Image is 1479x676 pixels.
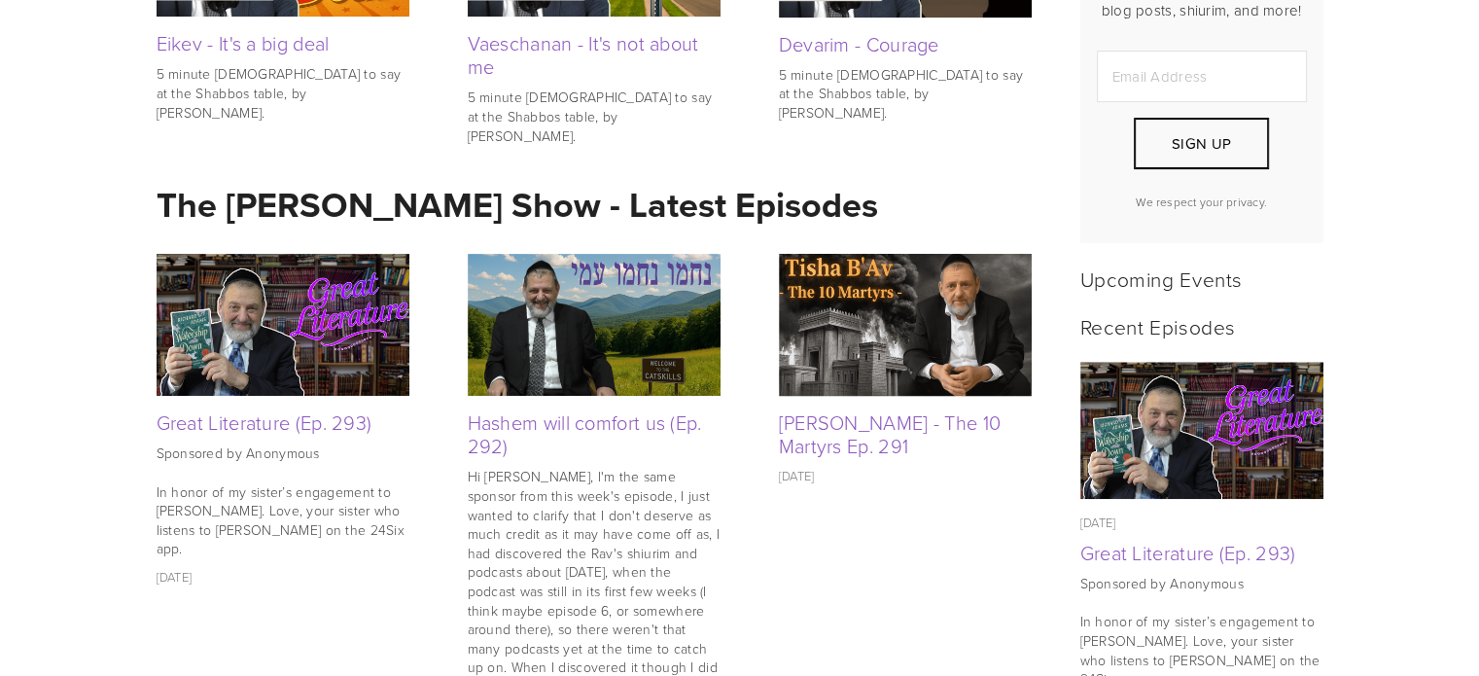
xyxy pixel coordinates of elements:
strong: The [PERSON_NAME] Show - Latest Episodes [157,179,878,230]
a: [PERSON_NAME] - The 10 Martyrs Ep. 291 [779,409,1002,459]
button: Sign Up [1134,118,1268,169]
time: [DATE] [1080,514,1116,531]
p: 5 minute [DEMOGRAPHIC_DATA] to say at the Shabbos table, by [PERSON_NAME]. [468,88,721,145]
p: We respect your privacy. [1097,194,1307,210]
img: Hashem will comfort us (Ep. 292) [468,254,721,396]
input: Email Address [1097,51,1307,102]
h2: Recent Episodes [1080,314,1323,338]
img: Great Literature (Ep. 293) [157,254,409,396]
p: 5 minute [DEMOGRAPHIC_DATA] to say at the Shabbos table, by [PERSON_NAME]. [157,64,409,122]
p: 5 minute [DEMOGRAPHIC_DATA] to say at the Shabbos table, by [PERSON_NAME]. [779,65,1032,123]
a: Devarim - Courage [779,30,939,57]
a: Hashem will comfort us (Ep. 292) [468,409,702,459]
img: Tisha B'av - The 10 Martyrs Ep. 291 [779,241,1032,409]
span: Sign Up [1172,133,1231,154]
a: Great Literature (Ep. 293) [1080,362,1323,499]
p: Sponsored by Anonymous In honor of my sister’s engagement to [PERSON_NAME]. Love, your sister who... [157,444,409,558]
time: [DATE] [157,568,193,586]
h2: Upcoming Events [1080,267,1323,291]
img: Great Literature (Ep. 293) [1079,362,1323,499]
a: Great Literature (Ep. 293) [1080,539,1296,566]
a: Tisha B'av - The 10 Martyrs Ep. 291 [779,254,1032,396]
a: Great Literature (Ep. 293) [157,409,372,436]
a: Vaeschanan - It's not about me [468,29,699,80]
time: [DATE] [779,467,815,484]
a: Eikev - It's a big deal [157,29,330,56]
